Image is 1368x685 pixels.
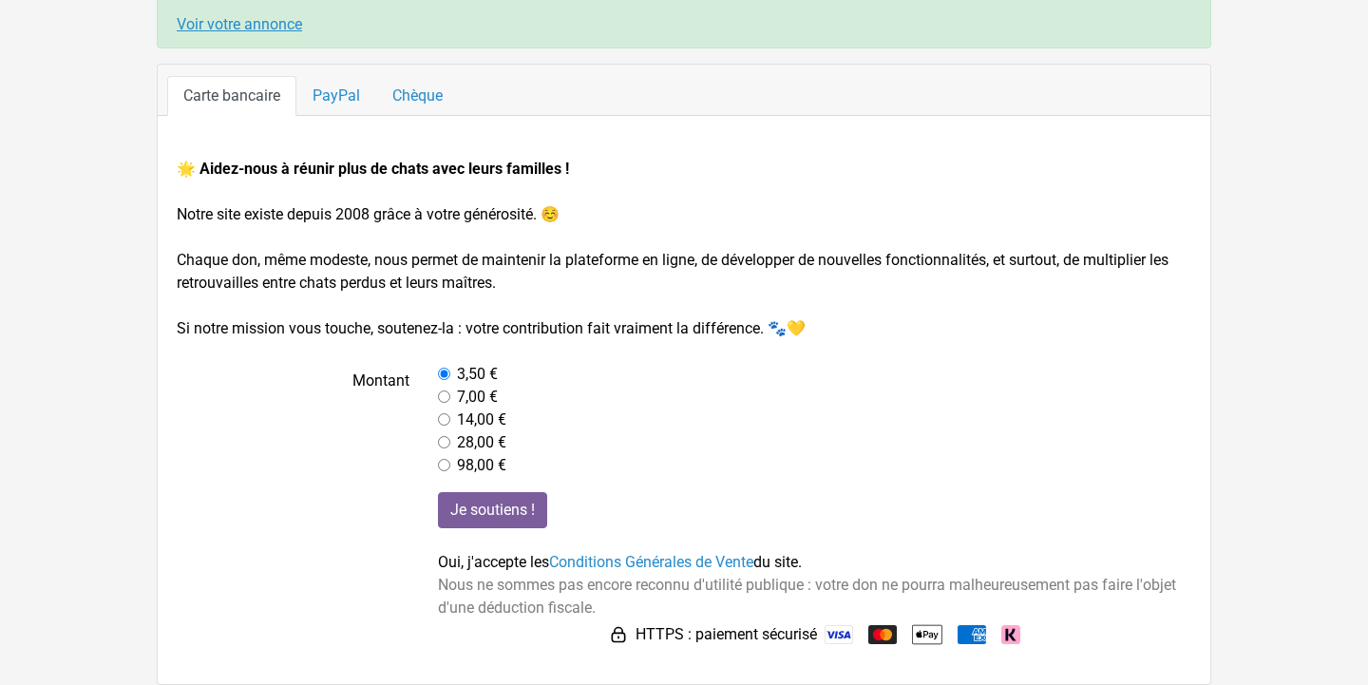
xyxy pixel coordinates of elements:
img: HTTPS : paiement sécurisé [609,625,628,644]
label: 28,00 € [457,431,506,454]
a: PayPal [296,76,376,116]
img: American Express [958,625,986,644]
img: Klarna [1001,625,1020,644]
form: Notre site existe depuis 2008 grâce à votre générosité. ☺️ Chaque don, même modeste, nous permet ... [177,158,1191,650]
label: 98,00 € [457,454,506,477]
img: Mastercard [868,625,897,644]
a: Conditions Générales de Vente [549,553,753,571]
a: Chèque [376,76,459,116]
img: Visa [825,625,853,644]
label: 7,00 € [457,386,498,409]
label: 3,50 € [457,363,498,386]
a: Voir votre annonce [177,15,302,33]
label: 14,00 € [457,409,506,431]
img: Apple Pay [912,619,942,650]
span: HTTPS : paiement sécurisé [636,623,817,646]
label: Montant [162,363,424,477]
input: Je soutiens ! [438,492,547,528]
span: Oui, j'accepte les du site. [438,553,802,571]
span: Nous ne sommes pas encore reconnu d'utilité publique : votre don ne pourra malheureusement pas fa... [438,576,1176,617]
strong: 🌟 Aidez-nous à réunir plus de chats avec leurs familles ! [177,160,569,178]
a: Carte bancaire [167,76,296,116]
